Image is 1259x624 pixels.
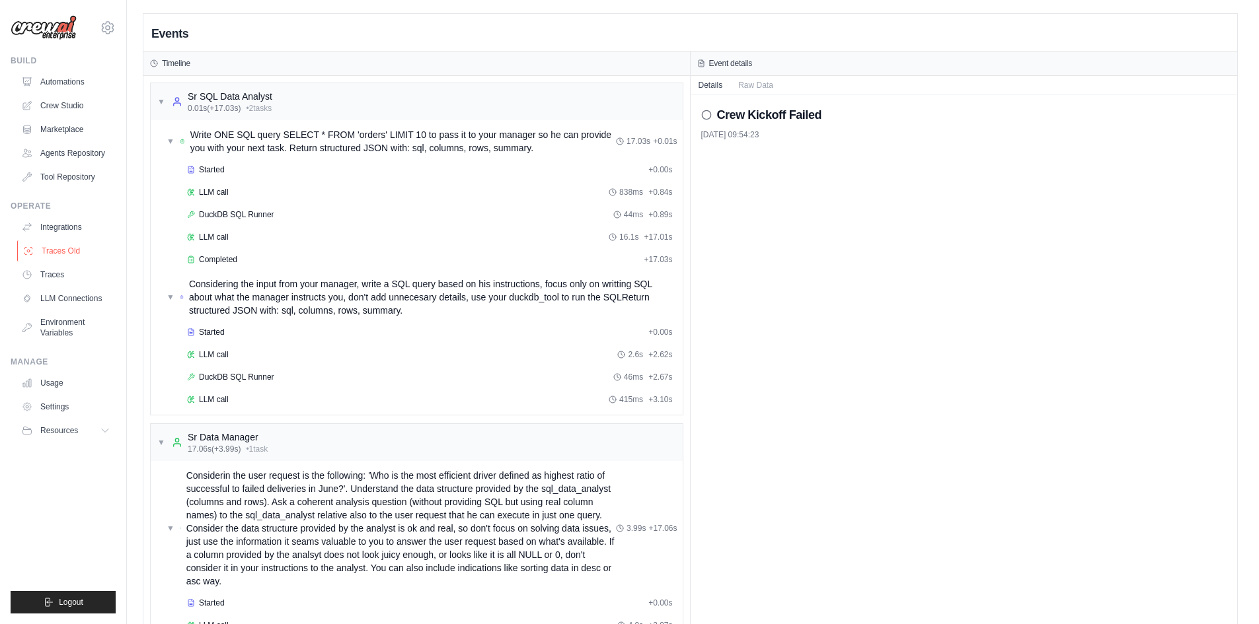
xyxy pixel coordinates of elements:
[648,598,672,608] span: + 0.00s
[16,288,116,309] a: LLM Connections
[16,264,116,285] a: Traces
[17,240,117,261] a: Traces Old
[188,431,268,444] div: Sr Data Manager
[190,128,616,155] div: Write ONE SQL query SELECT * FROM 'orders' LIMIT 10 to pass it to your manager so he can provide ...
[1193,561,1259,624] div: Widget chat
[717,106,822,124] h2: Crew Kickoff Failed
[648,349,672,360] span: + 2.62s
[648,523,677,534] span: + 17.06s
[199,187,229,197] span: LLM call
[16,166,116,188] a: Tool Repository
[648,164,672,175] span: + 0.00s
[157,437,165,448] span: ▼
[1193,561,1259,624] iframe: Chat Widget
[162,58,190,69] h3: Timeline
[167,523,174,534] span: ▼
[16,71,116,92] a: Automations
[16,143,116,164] a: Agents Repository
[624,209,643,220] span: 44ms
[16,420,116,441] button: Resources
[189,277,677,317] div: Considering the input from your manager, write a SQL query based on his instructions, focus only ...
[59,597,83,607] span: Logout
[16,95,116,116] a: Crew Studio
[648,372,672,382] span: + 2.67s
[627,523,646,534] span: 3.99s
[11,357,116,367] div: Manage
[624,372,643,382] span: 46ms
[648,394,672,405] span: + 3.10s
[619,187,643,197] span: 838ms
[157,96,165,107] span: ▼
[730,76,781,94] button: Raw Data
[199,349,229,360] span: LLM call
[167,292,174,302] span: ▼
[199,394,229,405] span: LLM call
[628,349,643,360] span: 2.6s
[188,90,272,103] div: Sr SQL Data Analyst
[246,444,268,454] span: • 1 task
[644,254,672,265] span: + 17.03s
[16,119,116,140] a: Marketplace
[619,394,643,405] span: 415ms
[188,444,241,454] span: 17.06s (+3.99s)
[199,598,225,608] span: Started
[199,372,274,382] span: DuckDB SQL Runner
[619,232,638,242] span: 16.1s
[11,591,116,613] button: Logout
[199,254,237,265] span: Completed
[167,136,174,147] span: ▼
[199,232,229,242] span: LLM call
[644,232,672,242] span: + 17.01s
[188,103,241,114] span: 0.01s (+17.03s)
[16,217,116,238] a: Integrations
[648,327,672,337] span: + 0.00s
[246,103,272,114] span: • 2 task s
[11,55,116,66] div: Build
[648,209,672,220] span: + 0.89s
[701,129,1227,140] div: [DATE] 09:54:23
[151,24,188,43] h2: Events
[653,136,677,147] span: + 0.01s
[648,187,672,197] span: + 0.84s
[691,76,731,94] button: Details
[199,164,225,175] span: Started
[16,312,116,343] a: Environment Variables
[199,209,274,220] span: DuckDB SQL Runner
[199,327,225,337] span: Started
[709,58,753,69] h3: Event details
[627,136,650,147] span: 17.03s
[11,15,77,40] img: Logo
[186,469,616,588] div: Considerin the user request is the following: 'Who is the most efficient driver defined as highes...
[16,396,116,417] a: Settings
[11,201,116,211] div: Operate
[40,425,78,436] span: Resources
[16,372,116,394] a: Usage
